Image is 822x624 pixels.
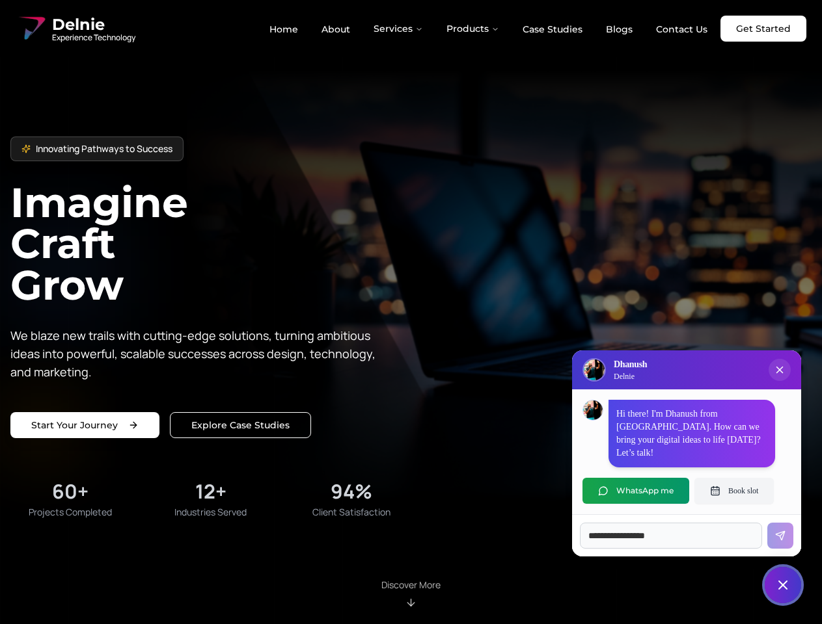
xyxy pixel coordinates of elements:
span: Experience Technology [52,32,135,43]
img: Delnie Logo [16,13,47,44]
button: Services [363,16,433,42]
button: WhatsApp me [582,478,689,504]
button: Products [436,16,510,42]
span: Projects Completed [29,506,112,519]
nav: Main [259,16,718,42]
span: Delnie [52,14,135,35]
img: Dhanush [583,400,603,420]
span: Client Satisfaction [312,506,390,519]
p: We blaze new trails with cutting-edge solutions, turning ambitious ideas into powerful, scalable ... [10,326,385,381]
a: Delnie Logo Full [16,13,135,44]
a: Explore our solutions [170,412,311,438]
div: 60+ [52,480,89,503]
p: Delnie [614,371,647,382]
h3: Dhanush [614,358,647,371]
span: Industries Served [174,506,247,519]
img: Delnie Logo [584,359,605,380]
div: 12+ [195,480,226,503]
a: Get Started [720,16,806,42]
p: Hi there! I'm Dhanush from [GEOGRAPHIC_DATA]. How can we bring your digital ideas to life [DATE]?... [616,408,767,460]
a: Blogs [596,18,643,40]
a: Home [259,18,308,40]
a: Start your project with us [10,412,159,438]
div: 94% [331,480,372,503]
button: Close chat popup [769,359,791,381]
a: About [311,18,361,40]
h1: Imagine Craft Grow [10,182,411,305]
button: Close chat [765,567,801,603]
span: Innovating Pathways to Success [36,142,172,155]
a: Contact Us [646,18,718,40]
p: Discover More [381,578,441,591]
button: Book slot [694,478,774,504]
a: Case Studies [512,18,593,40]
div: Scroll to About section [381,578,441,608]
